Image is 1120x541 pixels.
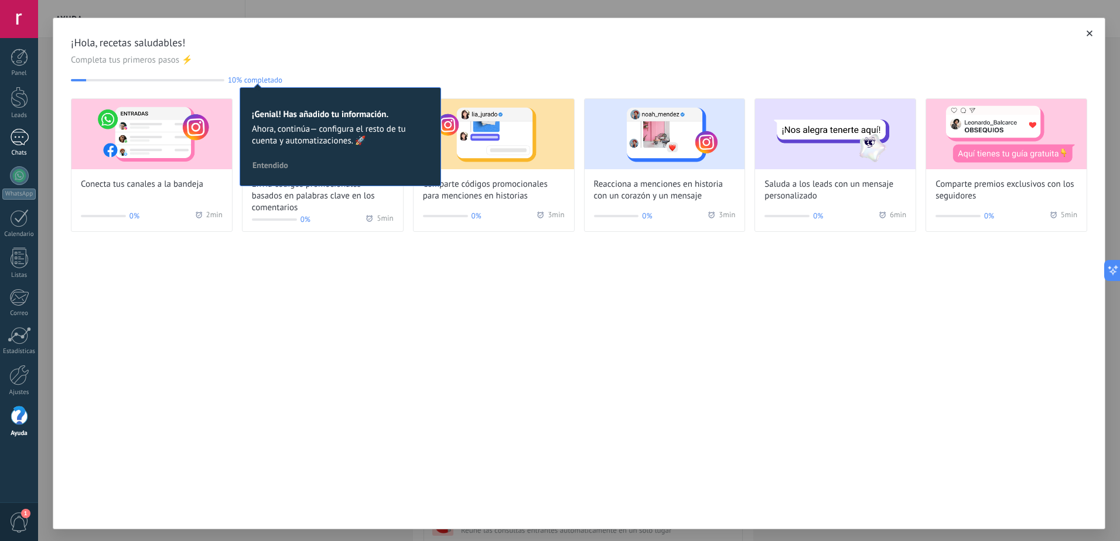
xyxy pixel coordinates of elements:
[71,54,1087,66] span: Completa tus primeros pasos ⚡
[228,76,282,84] span: 10% completado
[252,161,288,169] span: Entendido
[2,189,36,200] div: WhatsApp
[301,214,310,225] span: 0%
[813,210,823,222] span: 0%
[206,210,223,222] span: 2 min
[2,70,36,77] div: Panel
[2,430,36,437] div: Ayuda
[414,99,574,169] img: Share promo codes for story mentions
[129,210,139,222] span: 0%
[984,210,994,222] span: 0%
[2,231,36,238] div: Calendario
[548,210,564,222] span: 3 min
[252,124,429,147] span: Ahora, continúa— configura el resto de tu cuenta y automatizaciones. 🚀
[764,179,906,202] span: Saluda a los leads con un mensaje personalizado
[71,99,232,169] img: Connect your channels to the inbox
[926,99,1087,169] img: Share exclusive rewards with followers
[585,99,745,169] img: React to story mentions with a heart and personalized message
[2,112,36,119] div: Leads
[252,109,429,120] h2: ¡Genial! Has añadido tu información.
[719,210,735,222] span: 3 min
[377,214,393,225] span: 5 min
[71,36,1087,50] span: ¡Hola, recetas saludables!
[935,179,1077,202] span: Comparte premios exclusivos con los seguidores
[642,210,652,222] span: 0%
[594,179,736,202] span: Reacciona a menciones en historia con un corazón y un mensaje
[755,99,916,169] img: Greet leads with a custom message (Wizard onboarding modal)
[2,149,36,157] div: Chats
[2,348,36,355] div: Estadísticas
[247,156,293,174] button: Entendido
[81,179,203,190] span: Conecta tus canales a la bandeja
[21,509,30,518] span: 1
[252,179,394,214] span: Envía códigos promocionales basados en palabras clave en los comentarios
[1061,210,1077,222] span: 5 min
[2,389,36,396] div: Ajustes
[890,210,906,222] span: 6 min
[2,310,36,317] div: Correo
[2,272,36,279] div: Listas
[472,210,482,222] span: 0%
[423,179,565,202] span: Comparte códigos promocionales para menciones en historias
